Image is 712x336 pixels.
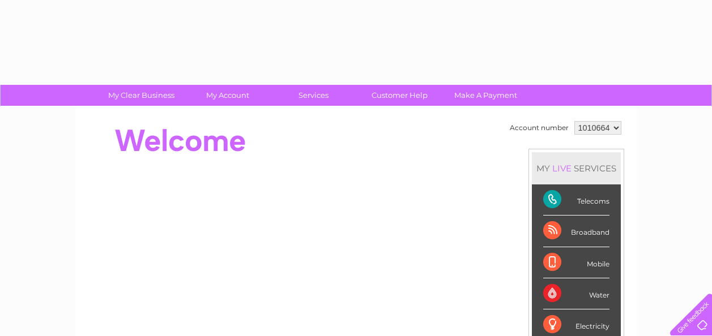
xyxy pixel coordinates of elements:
a: Customer Help [353,85,446,106]
td: Account number [507,118,572,137]
div: Water [543,278,609,309]
div: Mobile [543,247,609,278]
a: Services [267,85,360,106]
div: LIVE [550,163,574,174]
a: My Clear Business [95,85,188,106]
div: Telecoms [543,184,609,216]
a: My Account [181,85,274,106]
a: Make A Payment [439,85,532,106]
div: Broadband [543,216,609,247]
div: MY SERVICES [532,152,621,184]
